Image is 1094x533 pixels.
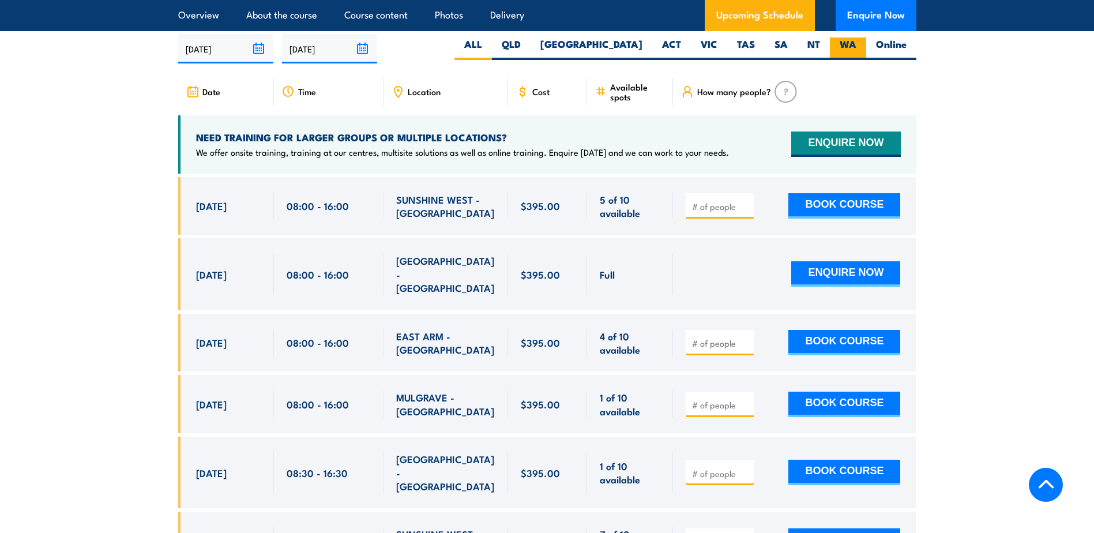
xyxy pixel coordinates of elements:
span: Available spots [610,82,665,102]
label: Online [866,37,916,60]
span: [DATE] [196,466,227,479]
p: We offer onsite training, training at our centres, multisite solutions as well as online training... [196,147,729,158]
label: ACT [652,37,691,60]
button: ENQUIRE NOW [791,132,900,157]
span: 5 of 10 available [600,193,660,220]
span: 08:30 - 16:30 [287,466,348,479]
span: Full [600,268,615,281]
span: 1 of 10 available [600,459,660,486]
input: # of people [692,399,750,411]
span: $395.00 [521,397,560,411]
span: 08:00 - 16:00 [287,336,349,349]
h4: NEED TRAINING FOR LARGER GROUPS OR MULTIPLE LOCATIONS? [196,131,729,144]
label: [GEOGRAPHIC_DATA] [531,37,652,60]
span: [GEOGRAPHIC_DATA] - [GEOGRAPHIC_DATA] [396,254,495,294]
span: Date [202,87,220,96]
span: $395.00 [521,199,560,212]
span: EAST ARM - [GEOGRAPHIC_DATA] [396,329,495,356]
input: To date [282,34,377,63]
span: SUNSHINE WEST - [GEOGRAPHIC_DATA] [396,193,495,220]
span: Time [298,87,316,96]
span: Location [408,87,441,96]
span: [DATE] [196,199,227,212]
span: How many people? [697,87,771,96]
button: BOOK COURSE [788,460,900,485]
span: 08:00 - 16:00 [287,199,349,212]
label: VIC [691,37,727,60]
span: 4 of 10 available [600,329,660,356]
label: WA [830,37,866,60]
span: [DATE] [196,336,227,349]
span: [DATE] [196,397,227,411]
button: ENQUIRE NOW [791,261,900,287]
span: 1 of 10 available [600,391,660,418]
label: TAS [727,37,765,60]
span: [DATE] [196,268,227,281]
span: [GEOGRAPHIC_DATA] - [GEOGRAPHIC_DATA] [396,452,495,493]
span: $395.00 [521,466,560,479]
span: 08:00 - 16:00 [287,397,349,411]
span: $395.00 [521,336,560,349]
span: MULGRAVE - [GEOGRAPHIC_DATA] [396,391,495,418]
button: BOOK COURSE [788,392,900,417]
label: QLD [492,37,531,60]
input: From date [178,34,273,63]
button: BOOK COURSE [788,330,900,355]
label: ALL [454,37,492,60]
input: # of people [692,337,750,349]
label: NT [798,37,830,60]
span: Cost [532,87,550,96]
span: 08:00 - 16:00 [287,268,349,281]
input: # of people [692,468,750,479]
input: # of people [692,201,750,212]
label: SA [765,37,798,60]
button: BOOK COURSE [788,193,900,219]
span: $395.00 [521,268,560,281]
